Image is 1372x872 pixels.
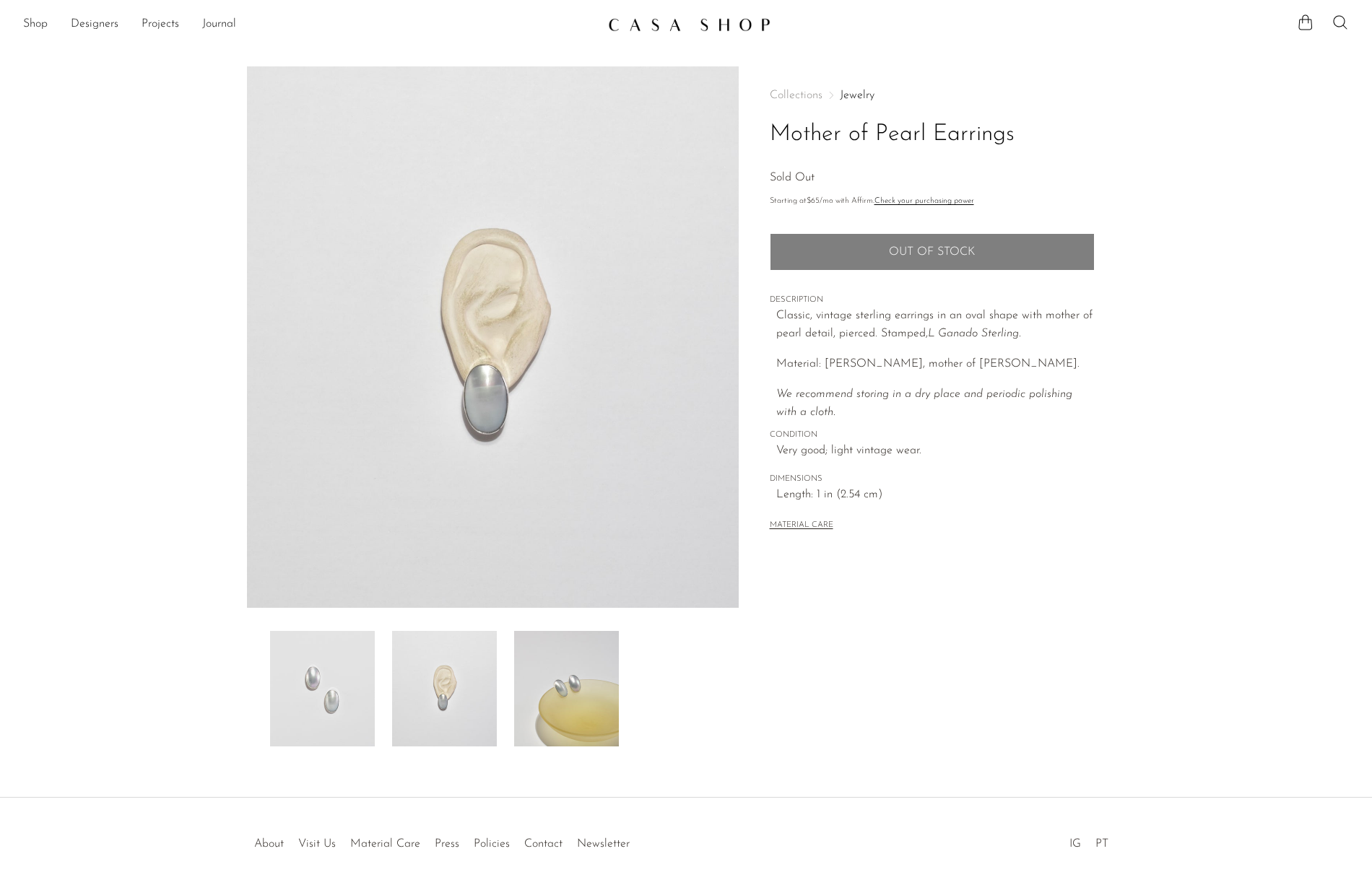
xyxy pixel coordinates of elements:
span: DIMENSIONS [770,473,1095,486]
img: Mother of Pearl Earrings [270,631,375,746]
em: L Ganado Sterling. [928,328,1021,339]
ul: NEW HEADER MENU [23,12,596,37]
nav: Breadcrumbs [770,90,1095,101]
img: Mother of Pearl Earrings [514,631,619,746]
span: Sold Out [770,172,815,183]
a: Material Care [350,838,420,850]
h1: Mother of Pearl Earrings [770,116,1095,153]
span: CONDITION [770,429,1095,442]
p: Classic, vintage sterling earrings in an oval shape with mother of pearl detail, pierced. Stamped, [776,307,1095,344]
span: Very good; light vintage wear. [776,442,1095,461]
i: We recommend storing in a dry place and periodic polishing with a cloth. [776,388,1072,419]
a: IG [1069,838,1081,850]
span: Out of stock [889,245,975,259]
span: DESCRIPTION [770,294,1095,307]
button: MATERIAL CARE [770,520,833,531]
button: Add to cart [770,233,1095,271]
a: Jewelry [840,90,874,101]
a: Contact [524,838,563,850]
img: Mother of Pearl Earrings [247,66,739,608]
p: Starting at /mo with Affirm. [770,195,1095,208]
ul: Quick links [247,827,637,854]
a: Visit Us [298,838,336,850]
a: Designers [71,15,118,34]
span: $65 [807,197,820,205]
span: Collections [770,90,822,101]
a: About [254,838,284,850]
a: Journal [202,15,236,34]
a: Shop [23,15,48,34]
span: Length: 1 in (2.54 cm) [776,486,1095,505]
nav: Desktop navigation [23,12,596,37]
img: Mother of Pearl Earrings [392,631,497,746]
a: PT [1095,838,1108,850]
a: Projects [142,15,179,34]
a: Press [435,838,459,850]
a: Check your purchasing power - Learn more about Affirm Financing (opens in modal) [874,197,974,205]
p: Material: [PERSON_NAME], mother of [PERSON_NAME]. [776,355,1095,374]
ul: Social Medias [1062,827,1116,854]
a: Policies [474,838,510,850]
